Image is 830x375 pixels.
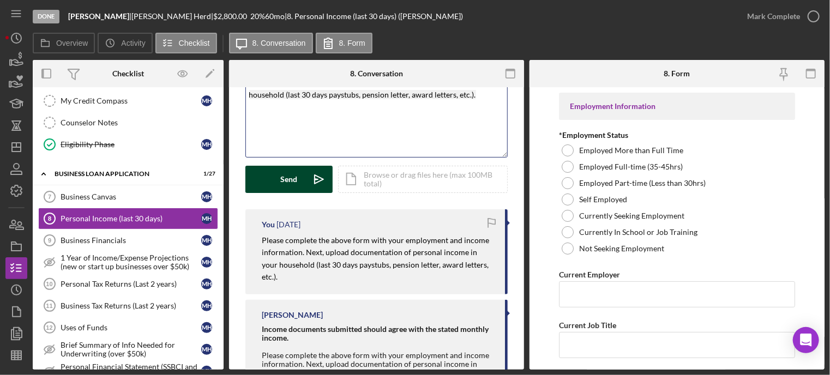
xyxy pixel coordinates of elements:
[68,12,131,21] div: |
[579,244,664,253] label: Not Seeking Employment
[61,323,201,332] div: Uses of Funds
[33,33,95,53] button: Overview
[579,195,627,204] label: Self Employed
[201,95,212,106] div: M H
[48,215,51,222] tspan: 8
[201,235,212,246] div: M H
[276,220,300,229] time: 2025-08-06 18:19
[61,253,201,271] div: 1 Year of Income/Expense Projections (new or start up businesses over $50k)
[201,139,212,150] div: M H
[664,69,690,78] div: 8. Form
[250,12,265,21] div: 20 %
[245,166,333,193] button: Send
[339,39,365,47] label: 8. Form
[179,39,210,47] label: Checklist
[38,338,218,360] a: Brief Summary of Info Needed for Underwriting (over $50k)MH
[579,162,683,171] label: Employed Full-time (35-45hrs)
[229,33,313,53] button: 8. Conversation
[61,341,201,358] div: Brief Summary of Info Needed for Underwriting (over $50k)
[201,300,212,311] div: M H
[38,112,218,134] a: Counselor Notes
[201,191,212,202] div: M H
[131,12,213,21] div: [PERSON_NAME] Herd |
[48,193,51,200] tspan: 7
[46,281,52,287] tspan: 10
[285,12,463,21] div: | 8. Personal Income (last 30 days) ([PERSON_NAME])
[579,179,706,187] label: Employed Part-time (Less than 30hrs)
[98,33,152,53] button: Activity
[579,228,697,237] label: Currently In School or Job Training
[61,192,201,201] div: Business Canvas
[570,102,784,111] div: Employment Information
[55,171,188,177] div: BUSINESS LOAN APPLICATION
[262,311,323,319] div: [PERSON_NAME]
[38,229,218,251] a: 9Business FinancialsMH
[48,237,51,244] tspan: 9
[316,33,372,53] button: 8. Form
[61,280,201,288] div: Personal Tax Returns (Last 2 years)
[201,279,212,289] div: M H
[262,220,275,229] div: You
[350,69,403,78] div: 8. Conversation
[38,208,218,229] a: 8Personal Income (last 30 days)MH
[33,10,59,23] div: Done
[281,166,298,193] div: Send
[61,140,201,149] div: Eligibility Phase
[201,213,212,224] div: M H
[213,12,250,21] div: $2,800.00
[201,322,212,333] div: M H
[61,118,218,127] div: Counselor Notes
[736,5,825,27] button: Mark Complete
[68,11,129,21] b: [PERSON_NAME]
[196,171,215,177] div: 1 / 27
[579,146,683,155] label: Employed More than Full Time
[38,134,218,155] a: Eligibility PhaseMH
[38,186,218,208] a: 7Business CanvasMH
[38,90,218,112] a: My Credit CompassMH
[61,96,201,105] div: My Credit Compass
[38,251,218,273] a: 1 Year of Income/Expense Projections (new or start up businesses over $50k)MH
[201,257,212,268] div: M H
[38,317,218,338] a: 12Uses of FundsMH
[262,235,491,281] mark: Please complete the above form with your employment and income information. Next, upload document...
[201,344,212,355] div: M H
[579,211,684,220] label: Currently Seeking Employment
[56,39,88,47] label: Overview
[121,39,145,47] label: Activity
[46,324,52,331] tspan: 12
[155,33,217,53] button: Checklist
[265,12,285,21] div: 60 mo
[112,69,144,78] div: Checklist
[793,327,819,353] div: Open Intercom Messenger
[61,301,201,310] div: Business Tax Returns (Last 2 years)
[559,131,795,140] div: *Employment Status
[262,324,489,342] strong: Income documents submitted should agree with the stated monthly income.
[61,214,201,223] div: Personal Income (last 30 days)
[38,273,218,295] a: 10Personal Tax Returns (Last 2 years)MH
[252,39,306,47] label: 8. Conversation
[46,303,52,309] tspan: 11
[61,236,201,245] div: Business Financials
[38,295,218,317] a: 11Business Tax Returns (Last 2 years)MH
[559,320,616,330] label: Current Job Title
[559,270,620,279] label: Current Employer
[747,5,800,27] div: Mark Complete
